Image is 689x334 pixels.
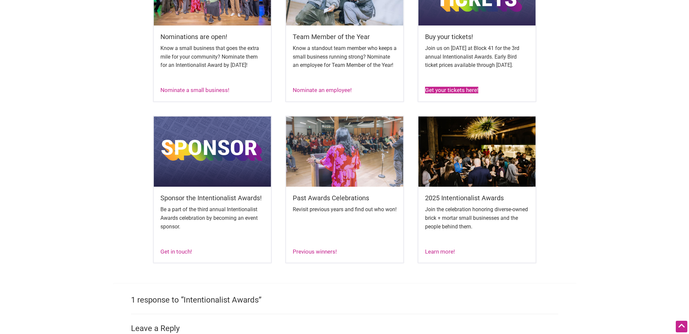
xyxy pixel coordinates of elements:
[293,193,397,203] h5: Past Awards Celebrations
[425,205,529,231] p: Join the celebration honoring diverse-owned brick + mortar small businesses and the people behind...
[676,321,687,332] div: Scroll Back to Top
[160,193,264,203] h5: Sponsor the Intentionalist Awards!
[293,205,397,214] p: Revisit previous years and find out who won!
[425,87,478,93] a: Get your tickets here!
[425,32,529,41] h5: Buy your tickets!
[160,205,264,231] p: Be a part of the third annual Intentionalist Awards celebration by becoming an event sponsor.
[425,193,529,203] h5: 2025 Intentionalist Awards
[160,32,264,41] h5: Nominations are open!
[293,44,397,70] p: Know a standout team member who keeps a small business running strong? Nominate an employee for T...
[131,295,558,306] h2: 1 response to “Intentionalist Awards”
[425,44,529,70] p: Join us on [DATE] at Block 41 for the 3rd annual Intentionalist Awards. Early Bird ticket prices ...
[293,32,397,41] h5: Team Member of the Year
[160,87,229,93] a: Nominate a small business!
[160,44,264,70] p: Know a small business that goes the extra mile for your community? Nominate them for an Intention...
[293,248,337,255] a: Previous winners!
[425,248,455,255] a: Learn more!
[293,87,352,93] a: Nominate an employee!
[160,248,192,255] a: Get in touch!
